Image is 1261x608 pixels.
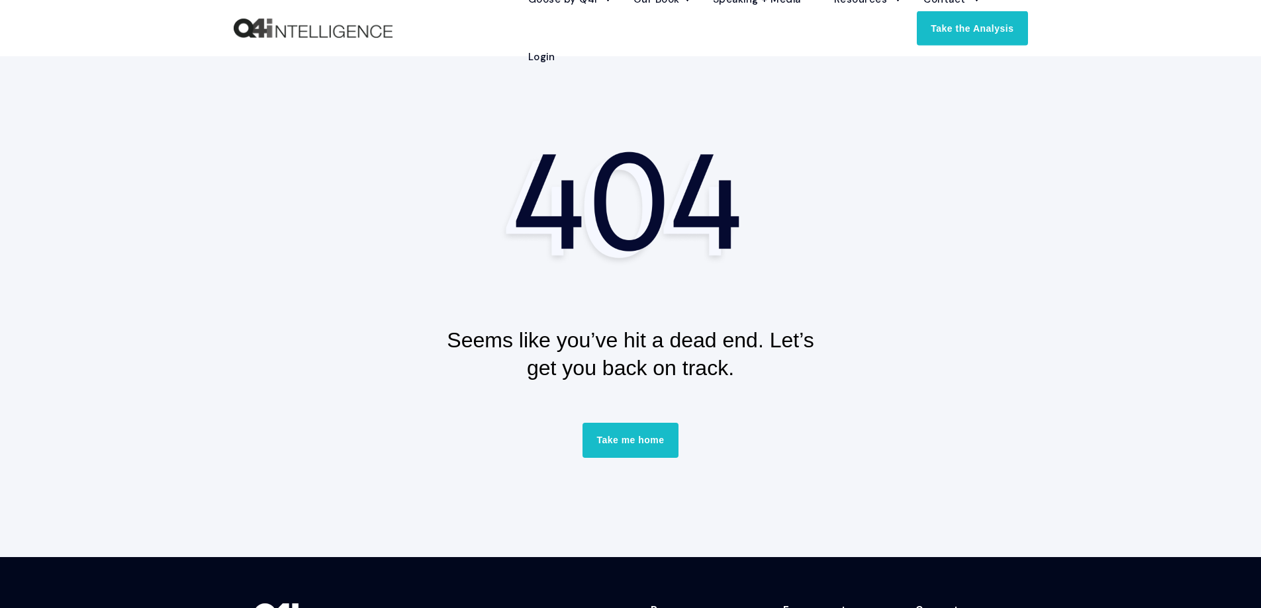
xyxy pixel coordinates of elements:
a: Take me home [583,423,678,457]
a: Login [512,28,555,86]
img: Q4intelligence, LLC logo [234,19,393,38]
img: 404 Page Not Found [498,139,763,268]
a: Back to Home [234,19,393,38]
a: Take the Analysis [917,11,1027,45]
span: Seems like you’ve hit a dead end. Let’s get you back on track. [447,328,814,380]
